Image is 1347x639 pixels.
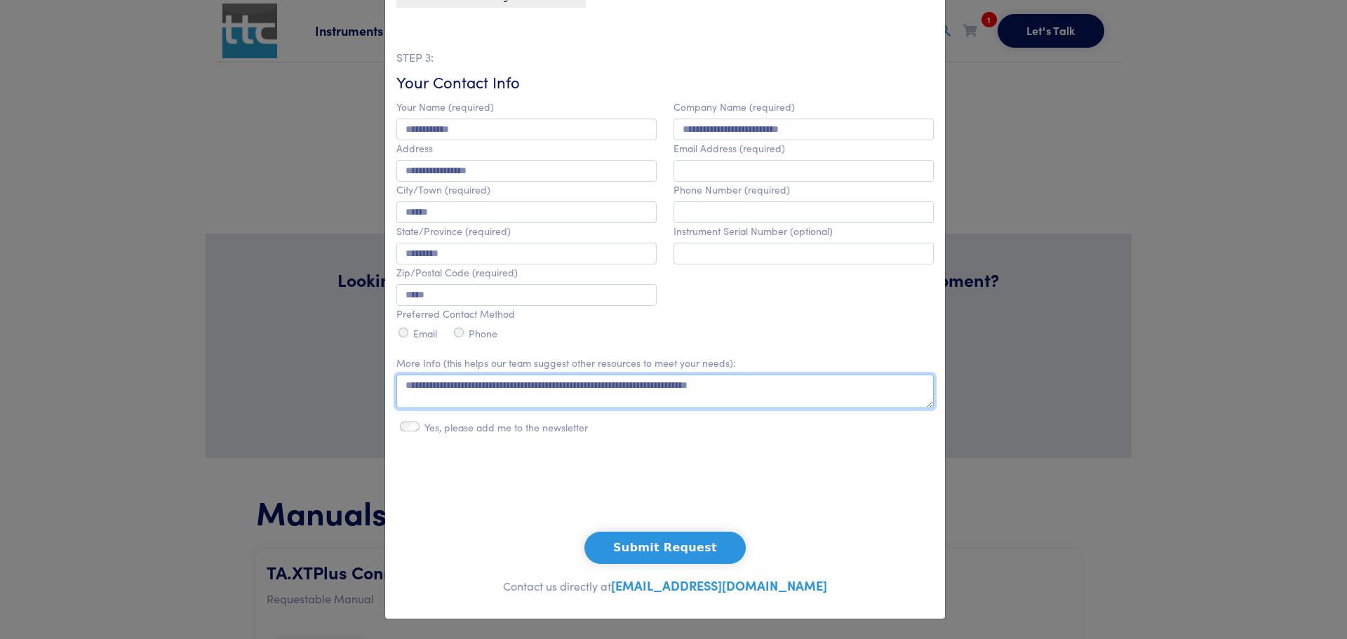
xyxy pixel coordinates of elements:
[611,577,827,594] a: [EMAIL_ADDRESS][DOMAIN_NAME]
[673,184,790,196] label: Phone Number (required)
[396,267,518,278] label: Zip/Postal Code (required)
[396,72,934,93] h6: Your Contact Info
[558,463,772,518] iframe: reCAPTCHA
[673,225,833,237] label: Instrument Serial Number (optional)
[396,357,736,369] label: More Info (this helps our team suggest other resources to meet your needs):
[424,422,588,433] label: Yes, please add me to the newsletter
[469,328,497,339] label: Phone
[673,101,795,113] label: Company Name (required)
[396,225,511,237] label: State/Province (required)
[396,48,934,67] p: STEP 3:
[584,532,746,564] button: Submit Request
[673,142,785,154] label: Email Address (required)
[396,575,934,596] p: Contact us directly at
[396,184,490,196] label: City/Town (required)
[413,328,437,339] label: Email
[396,101,494,113] label: Your Name (required)
[396,308,515,320] label: Preferred Contact Method
[396,142,433,154] label: Address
